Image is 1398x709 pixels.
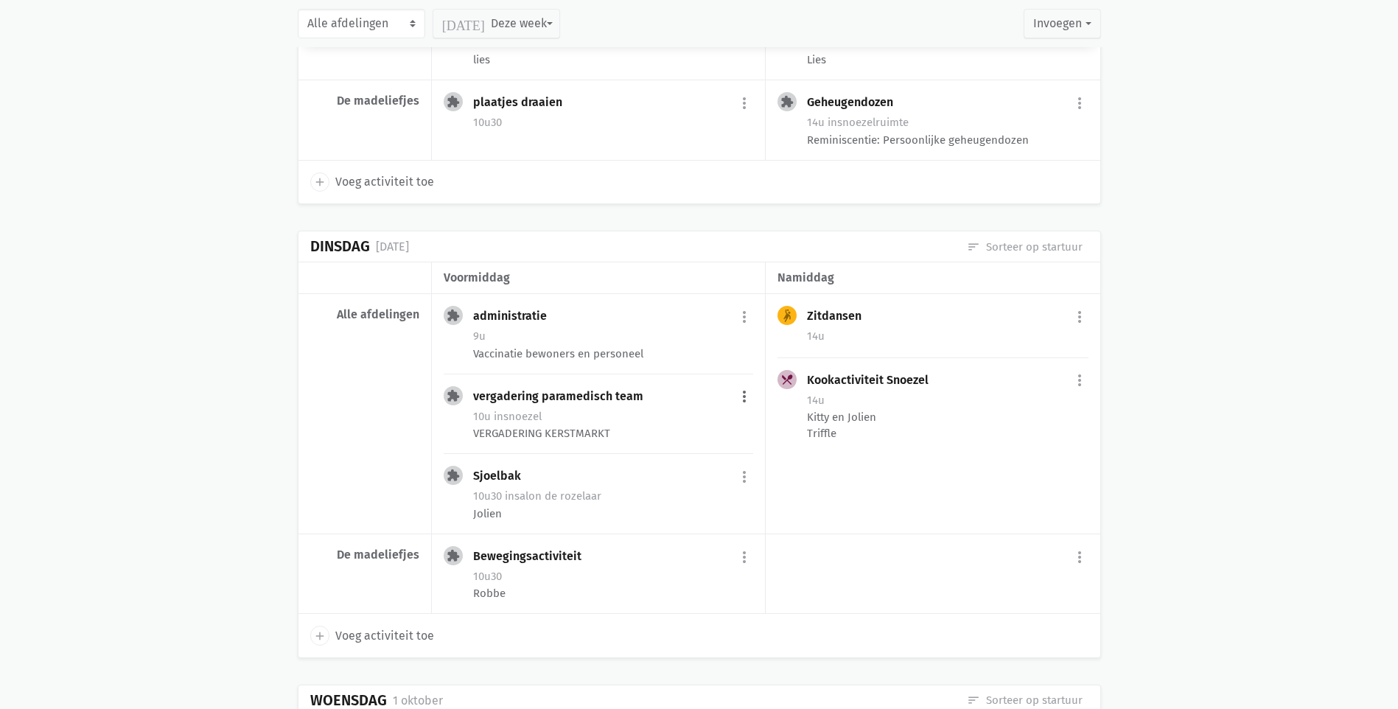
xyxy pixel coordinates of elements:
[807,95,905,110] div: Geheugendozen
[335,626,434,646] span: Voeg activiteit toe
[807,409,1088,441] div: Kitty en Jolien Triffle
[494,410,503,423] span: in
[447,389,460,402] i: extension
[447,309,460,322] i: extension
[780,309,794,322] i: sports_handball
[447,95,460,108] i: extension
[967,240,980,254] i: sort
[828,116,837,129] span: in
[505,489,601,503] span: salon de rozelaar
[310,94,419,108] div: De madeliefjes
[505,489,514,503] span: in
[433,9,560,38] button: Deze week
[310,548,419,562] div: De madeliefjes
[473,425,753,441] div: VERGADERING KERSTMARKT
[494,410,542,423] span: snoezel
[828,116,909,129] span: snoezelruimte
[313,629,326,643] i: add
[807,52,1088,68] div: Lies
[473,116,502,129] span: 10u30
[335,172,434,192] span: Voeg activiteit toe
[473,329,486,343] span: 9u
[777,268,1088,287] div: namiddag
[807,373,940,388] div: Kookactiviteit Snoezel
[780,373,794,386] i: local_dining
[473,389,655,404] div: vergadering paramedisch team
[473,585,753,601] div: Robbe
[376,237,409,256] div: [DATE]
[444,268,753,287] div: voormiddag
[967,692,1083,708] a: Sorteer op startuur
[310,307,419,322] div: Alle afdelingen
[1024,9,1100,38] button: Invoegen
[807,329,825,343] span: 14u
[807,394,825,407] span: 14u
[967,239,1083,255] a: Sorteer op startuur
[473,469,533,483] div: Sjoelbak
[473,410,491,423] span: 10u
[313,175,326,189] i: add
[310,692,387,709] div: Woensdag
[310,172,434,192] a: add Voeg activiteit toe
[473,346,753,362] div: Vaccinatie bewoners en personeel
[473,506,753,522] div: Jolien
[442,17,485,30] i: [DATE]
[473,549,593,564] div: Bewegingsactiviteit
[473,489,502,503] span: 10u30
[807,309,873,324] div: Zitdansen
[780,95,794,108] i: extension
[447,549,460,562] i: extension
[473,95,574,110] div: plaatjes draaien
[310,238,370,255] div: Dinsdag
[807,132,1088,148] div: Reminiscentie: Persoonlijke geheugendozen
[967,694,980,707] i: sort
[473,309,559,324] div: administratie
[310,626,434,645] a: add Voeg activiteit toe
[473,52,753,68] div: lies
[807,116,825,129] span: 14u
[473,570,502,583] span: 10u30
[447,469,460,482] i: extension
